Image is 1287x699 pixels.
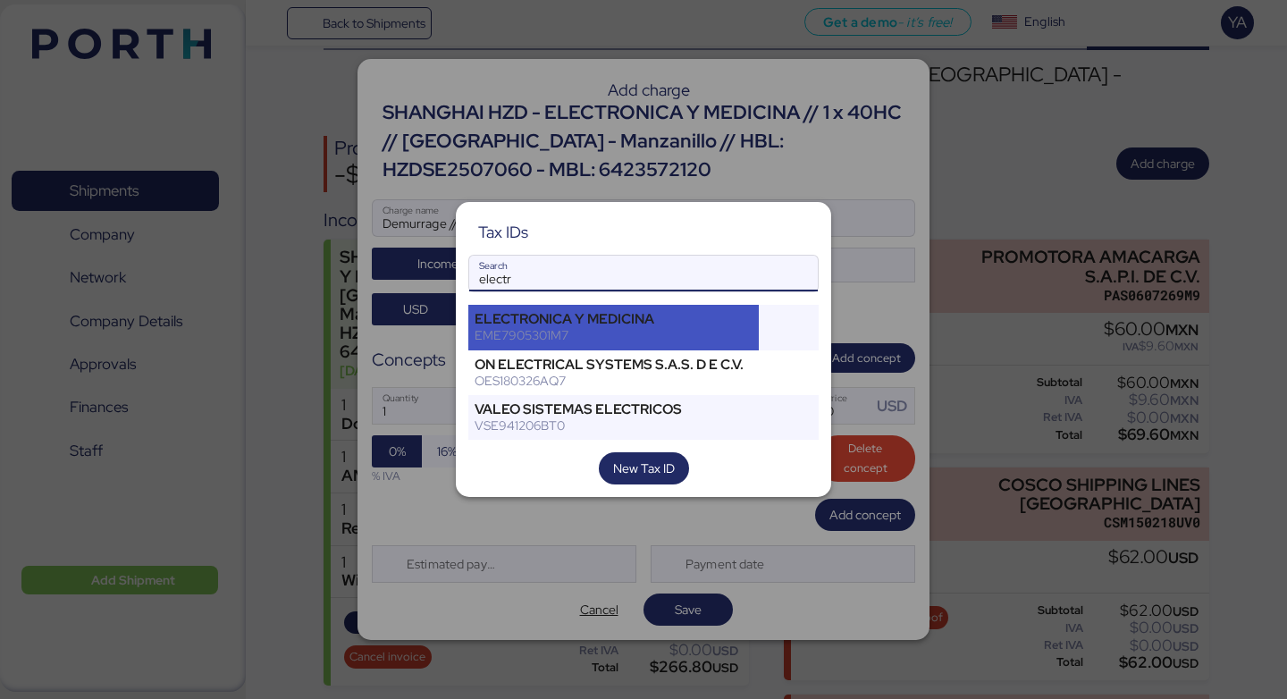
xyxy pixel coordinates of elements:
[469,256,818,291] input: Search
[475,311,753,327] div: ELECTRONICA Y MEDICINA
[475,373,753,389] div: OES180326AQ7
[475,327,753,343] div: EME7905301M7
[613,458,675,479] span: New Tax ID
[475,401,753,417] div: VALEO SISTEMAS ELECTRICOS
[599,452,689,484] button: New Tax ID
[475,417,753,434] div: VSE941206BT0
[478,224,528,240] div: Tax IDs
[475,357,753,373] div: ON ELECTRICAL SYSTEMS S.A.S. D E C.V.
